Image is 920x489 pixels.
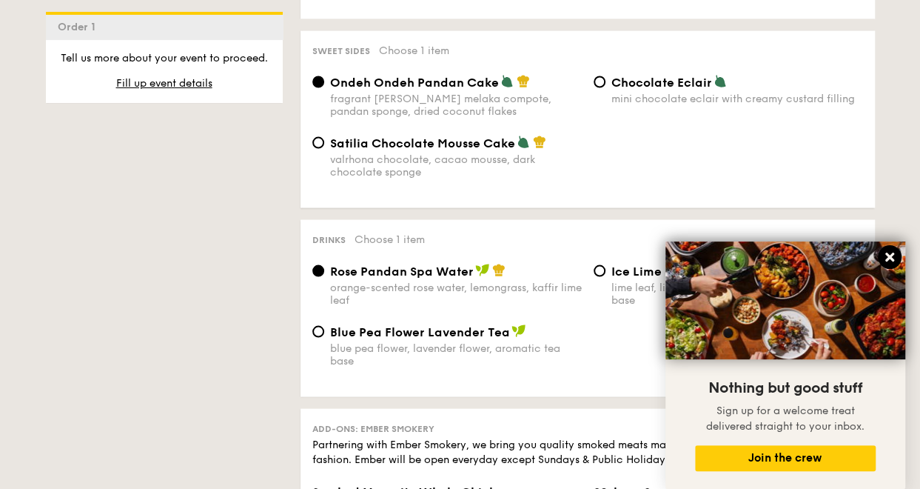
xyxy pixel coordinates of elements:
input: Chocolate Eclairmini chocolate eclair with creamy custard filling [594,76,605,87]
span: Drinks [312,234,346,245]
input: Satilia Chocolate Mousse Cakevalrhona chocolate, cacao mousse, dark chocolate sponge [312,136,324,148]
input: Ice Lime Lemon Tealime leaf, lime juice, lemon juice, aromatic tea base [594,265,605,276]
span: Add-ons: Ember Smokery [312,423,434,433]
img: icon-vegetarian.fe4039eb.svg [517,135,530,148]
div: fragrant [PERSON_NAME] melaka compote, pandan sponge, dried coconut flakes [330,92,582,117]
span: Fill up event details [116,77,212,90]
img: icon-vegan.f8ff3823.svg [511,324,526,337]
span: Rose Pandan Spa Water [330,264,474,278]
img: icon-chef-hat.a58ddaea.svg [517,74,530,87]
span: Chocolate Eclair [611,75,712,89]
span: Sweet sides [312,45,370,56]
img: DSC07876-Edit02-Large.jpeg [665,242,905,359]
div: orange-scented rose water, lemongrass, kaffir lime leaf [330,281,582,306]
img: icon-vegetarian.fe4039eb.svg [500,74,514,87]
span: Ice Lime Lemon Tea [611,264,730,278]
div: lime leaf, lime juice, lemon juice, aromatic tea base [611,281,863,306]
div: valrhona chocolate, cacao mousse, dark chocolate sponge [330,153,582,178]
span: Sign up for a welcome treat delivered straight to your inbox. [706,405,864,433]
span: Choose 1 item [379,44,449,56]
img: icon-vegetarian.fe4039eb.svg [713,74,727,87]
img: icon-chef-hat.a58ddaea.svg [533,135,546,148]
img: icon-vegan.f8ff3823.svg [475,263,490,276]
div: Partnering with Ember Smokery, we bring you quality smoked meats made in honest and time-honoured... [312,437,863,467]
div: blue pea flower, lavender flower, aromatic tea base [330,342,582,367]
span: Nothing but good stuff [708,379,862,397]
img: icon-chef-hat.a58ddaea.svg [492,263,506,276]
span: Ondeh Ondeh Pandan Cake [330,75,499,89]
input: Ondeh Ondeh Pandan Cakefragrant [PERSON_NAME] melaka compote, pandan sponge, dried coconut flakes [312,76,324,87]
input: Blue Pea Flower Lavender Teablue pea flower, lavender flower, aromatic tea base [312,325,324,337]
div: mini chocolate eclair with creamy custard filling [611,92,863,104]
button: Close [878,245,901,269]
span: Satilia Chocolate Mousse Cake [330,136,515,150]
span: Blue Pea Flower Lavender Tea [330,325,510,339]
p: Tell us more about your event to proceed. [58,51,271,66]
button: Join the crew [695,445,876,471]
span: Choose 1 item [355,233,425,245]
span: Order 1 [58,21,101,33]
input: Rose Pandan Spa Waterorange-scented rose water, lemongrass, kaffir lime leaf [312,265,324,276]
